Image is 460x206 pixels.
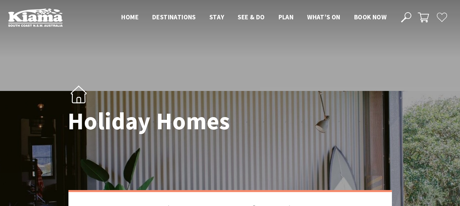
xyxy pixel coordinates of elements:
[8,8,63,27] img: Kiama Logo
[114,12,393,23] nav: Main Menu
[209,13,224,21] span: Stay
[238,13,265,21] span: See & Do
[307,13,340,21] span: What’s On
[152,13,196,21] span: Destinations
[121,13,139,21] span: Home
[279,13,294,21] span: Plan
[68,108,260,134] h1: Holiday Homes
[354,13,386,21] span: Book now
